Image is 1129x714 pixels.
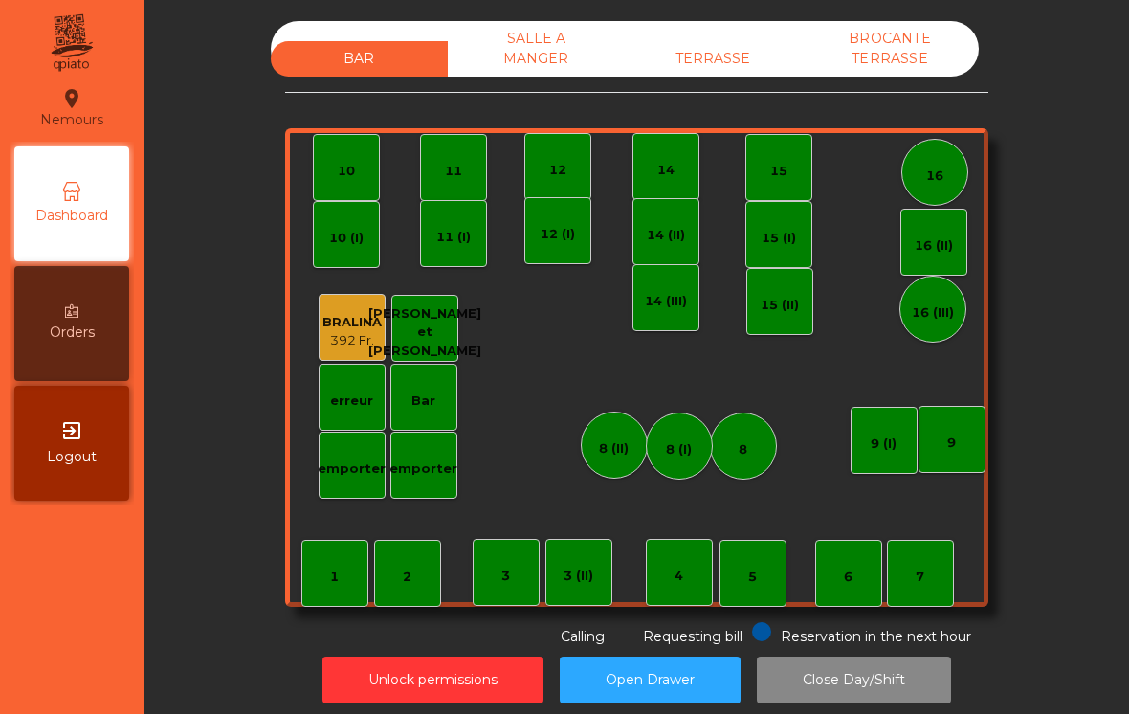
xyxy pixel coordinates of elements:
[762,229,796,248] div: 15 (I)
[541,225,575,244] div: 12 (I)
[338,162,355,181] div: 10
[915,236,953,256] div: 16 (II)
[599,439,629,458] div: 8 (II)
[657,161,675,180] div: 14
[739,440,747,459] div: 8
[761,296,799,315] div: 15 (II)
[501,567,510,586] div: 3
[445,162,462,181] div: 11
[322,313,382,332] div: BRALINA
[60,419,83,442] i: exit_to_app
[947,434,956,453] div: 9
[757,657,951,703] button: Close Day/Shift
[322,657,543,703] button: Unlock permissions
[844,568,852,587] div: 6
[748,568,757,587] div: 5
[770,162,787,181] div: 15
[329,229,364,248] div: 10 (I)
[666,440,692,459] div: 8 (I)
[564,567,593,586] div: 3 (II)
[40,84,103,132] div: Nemours
[781,628,971,645] span: Reservation in the next hour
[389,459,457,479] div: emporter
[330,568,339,587] div: 1
[645,292,687,311] div: 14 (III)
[60,87,83,110] i: location_on
[871,435,897,454] div: 9 (I)
[368,304,481,361] div: [PERSON_NAME] et [PERSON_NAME]
[436,228,471,247] div: 11 (I)
[561,628,605,645] span: Calling
[625,41,802,77] div: TERRASSE
[318,459,386,479] div: emporter
[926,167,943,186] div: 16
[560,657,741,703] button: Open Drawer
[647,226,685,245] div: 14 (II)
[916,568,924,587] div: 7
[35,206,108,226] span: Dashboard
[643,628,742,645] span: Requesting bill
[802,21,979,77] div: BROCANTE TERRASSE
[322,331,382,350] div: 392 Fr.
[330,391,373,411] div: erreur
[411,391,435,411] div: Bar
[675,567,683,586] div: 4
[271,41,448,77] div: BAR
[403,568,411,587] div: 2
[912,303,954,323] div: 16 (III)
[448,21,625,77] div: SALLE A MANGER
[48,10,95,77] img: qpiato
[549,161,566,180] div: 12
[47,447,97,467] span: Logout
[50,323,95,343] span: Orders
